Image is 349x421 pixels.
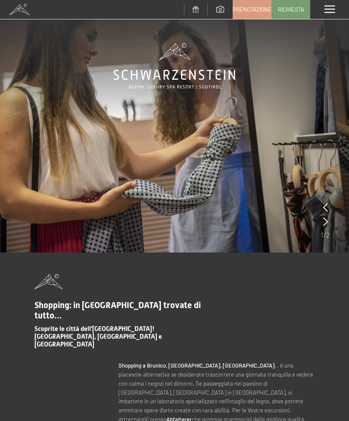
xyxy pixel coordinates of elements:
span: Prenotazione [233,6,271,13]
strong: Shopping a Brunico, [GEOGRAPHIC_DATA], [GEOGRAPHIC_DATA] [118,362,274,369]
span: Shopping: in [GEOGRAPHIC_DATA] trovate di tutto… [34,300,201,321]
span: Scoprite le città dell'[GEOGRAPHIC_DATA]! [GEOGRAPHIC_DATA], [GEOGRAPHIC_DATA] e [GEOGRAPHIC_DATA] [34,325,162,348]
span: 2 [326,230,330,240]
a: Richiesta [272,0,310,19]
span: Richiesta [278,6,304,13]
span: 1 [321,230,324,240]
a: Prenotazione [233,0,271,19]
span: / [324,230,326,240]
